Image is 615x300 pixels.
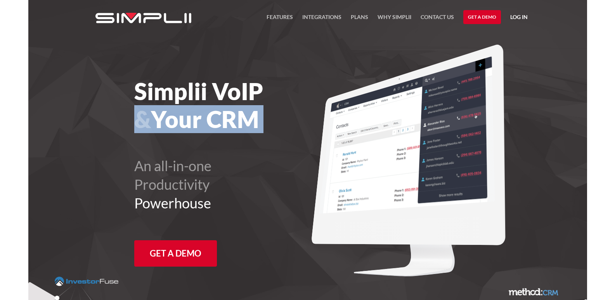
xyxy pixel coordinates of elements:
a: Get a Demo [134,240,217,267]
span: Powerhouse [134,194,211,212]
a: Why Simplii [378,12,411,26]
h1: Simplii VoIP Your CRM [134,77,350,133]
h2: An all-in-one Productivity [134,156,350,212]
a: Contact US [421,12,454,26]
a: Log in [510,12,528,24]
a: Plans [351,12,368,26]
img: Simplii [95,13,191,23]
a: Integrations [302,12,341,26]
a: Get a Demo [463,10,501,24]
span: & [134,105,151,133]
a: FEATURES [267,12,293,26]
